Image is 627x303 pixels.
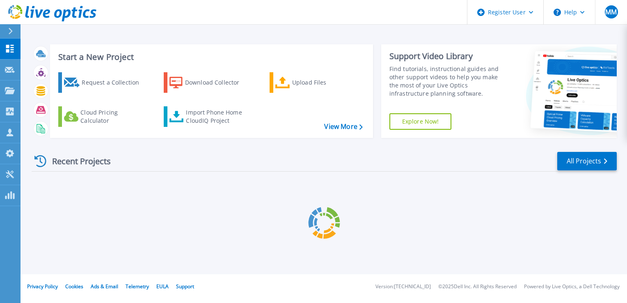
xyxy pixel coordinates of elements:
[438,284,517,289] li: © 2025 Dell Inc. All Rights Reserved
[324,123,362,131] a: View More
[176,283,194,290] a: Support
[524,284,620,289] li: Powered by Live Optics, a Dell Technology
[389,65,508,98] div: Find tutorials, instructional guides and other support videos to help you make the most of your L...
[186,108,250,125] div: Import Phone Home CloudIQ Project
[389,51,508,62] div: Support Video Library
[270,72,361,93] a: Upload Files
[126,283,149,290] a: Telemetry
[389,113,452,130] a: Explore Now!
[58,53,362,62] h3: Start a New Project
[605,9,617,15] span: MM
[185,74,251,91] div: Download Collector
[27,283,58,290] a: Privacy Policy
[80,108,146,125] div: Cloud Pricing Calculator
[82,74,147,91] div: Request a Collection
[58,72,150,93] a: Request a Collection
[65,283,83,290] a: Cookies
[164,72,255,93] a: Download Collector
[91,283,118,290] a: Ads & Email
[58,106,150,127] a: Cloud Pricing Calculator
[156,283,169,290] a: EULA
[375,284,431,289] li: Version: [TECHNICAL_ID]
[32,151,122,171] div: Recent Projects
[292,74,358,91] div: Upload Files
[557,152,617,170] a: All Projects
